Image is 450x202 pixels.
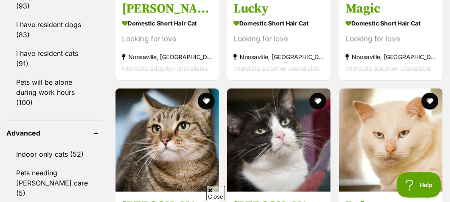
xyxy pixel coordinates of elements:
strong: Domestic Short Hair Cat [346,17,436,29]
button: favourite [198,93,215,110]
span: Interstate adoption unavailable [122,65,208,72]
div: Looking for love [233,33,324,45]
span: Close [206,186,225,201]
iframe: Help Scout Beacon - Open [397,172,442,198]
button: favourite [310,93,327,110]
strong: Domestic Short Hair Cat [233,17,324,29]
a: I have resident cats (91) [6,44,102,72]
button: favourite [422,93,439,110]
img: Rolo - Domestic Short Hair Cat [339,89,443,192]
strong: Noosaville, [GEOGRAPHIC_DATA] [122,51,213,63]
span: Interstate adoption unavailable [233,65,320,72]
div: Looking for love [122,33,213,45]
h3: Lucky [233,1,324,17]
a: I have resident dogs (83) [6,16,102,44]
strong: Noosaville, [GEOGRAPHIC_DATA] [346,51,436,63]
a: Pets will be alone during work hours (100) [6,73,102,111]
header: Advanced [6,129,102,137]
strong: Noosaville, [GEOGRAPHIC_DATA] [233,51,324,63]
img: Narla - Domestic Short Hair Cat [115,89,219,192]
div: Looking for love [346,33,436,45]
a: Indoor only cats (52) [6,145,102,163]
a: Pets needing [PERSON_NAME] care (5) [6,164,102,202]
h3: Magic [346,1,436,17]
span: Interstate adoption unavailable [346,65,432,72]
img: Celia - Domestic Short Hair Cat [227,89,331,192]
strong: Domestic Short Hair Cat [122,17,213,29]
h3: [PERSON_NAME] [122,1,213,17]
